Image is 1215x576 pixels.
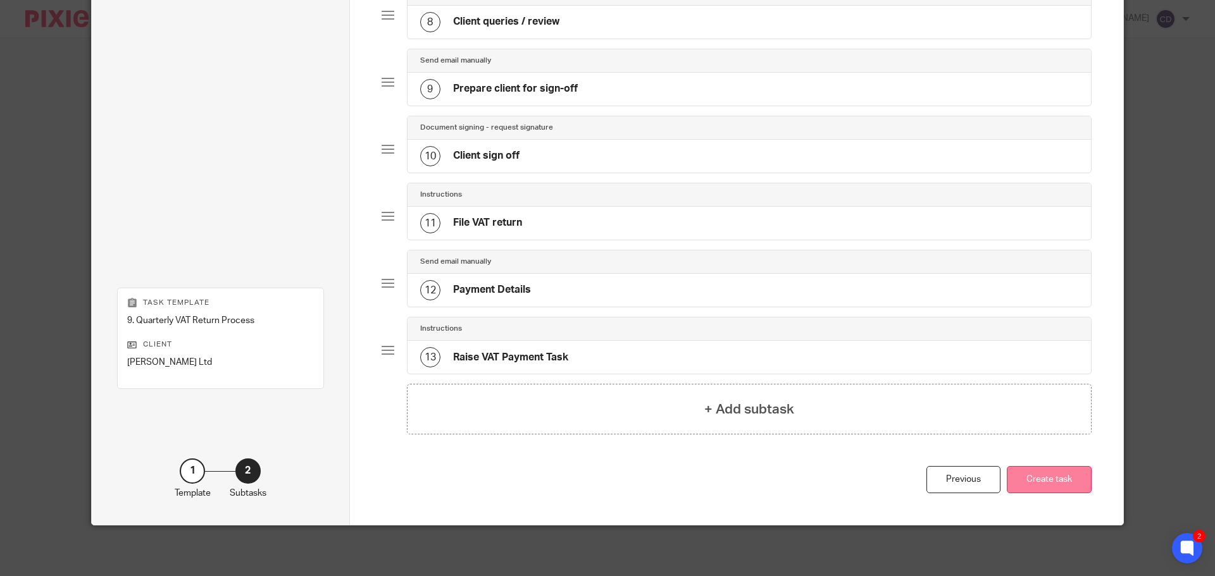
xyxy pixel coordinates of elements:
h4: Send email manually [420,56,491,66]
h4: Prepare client for sign-off [453,82,578,95]
h4: Instructions [420,190,462,200]
p: Client [127,340,314,350]
div: 8 [420,12,440,32]
div: 12 [420,280,440,300]
h4: Document signing - request signature [420,123,553,133]
button: Create task [1007,466,1092,493]
h4: File VAT return [453,216,522,230]
div: 13 [420,347,440,367]
h4: Payment Details [453,283,531,297]
div: 9 [420,79,440,99]
div: Previous [926,466,1000,493]
h4: Send email manually [420,257,491,267]
div: 1 [180,458,205,484]
p: Task template [127,298,314,308]
h4: Raise VAT Payment Task [453,351,568,364]
div: 11 [420,213,440,233]
div: 10 [420,146,440,166]
p: Subtasks [230,487,266,499]
p: Template [175,487,211,499]
p: [PERSON_NAME] Ltd [127,356,314,369]
h4: Instructions [420,324,462,334]
div: 2 [235,458,261,484]
div: 2 [1193,530,1206,542]
p: 9. Quarterly VAT Return Process [127,314,314,327]
h4: Client queries / review [453,15,559,28]
h4: Client sign off [453,149,520,162]
h4: + Add subtask [704,400,794,419]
